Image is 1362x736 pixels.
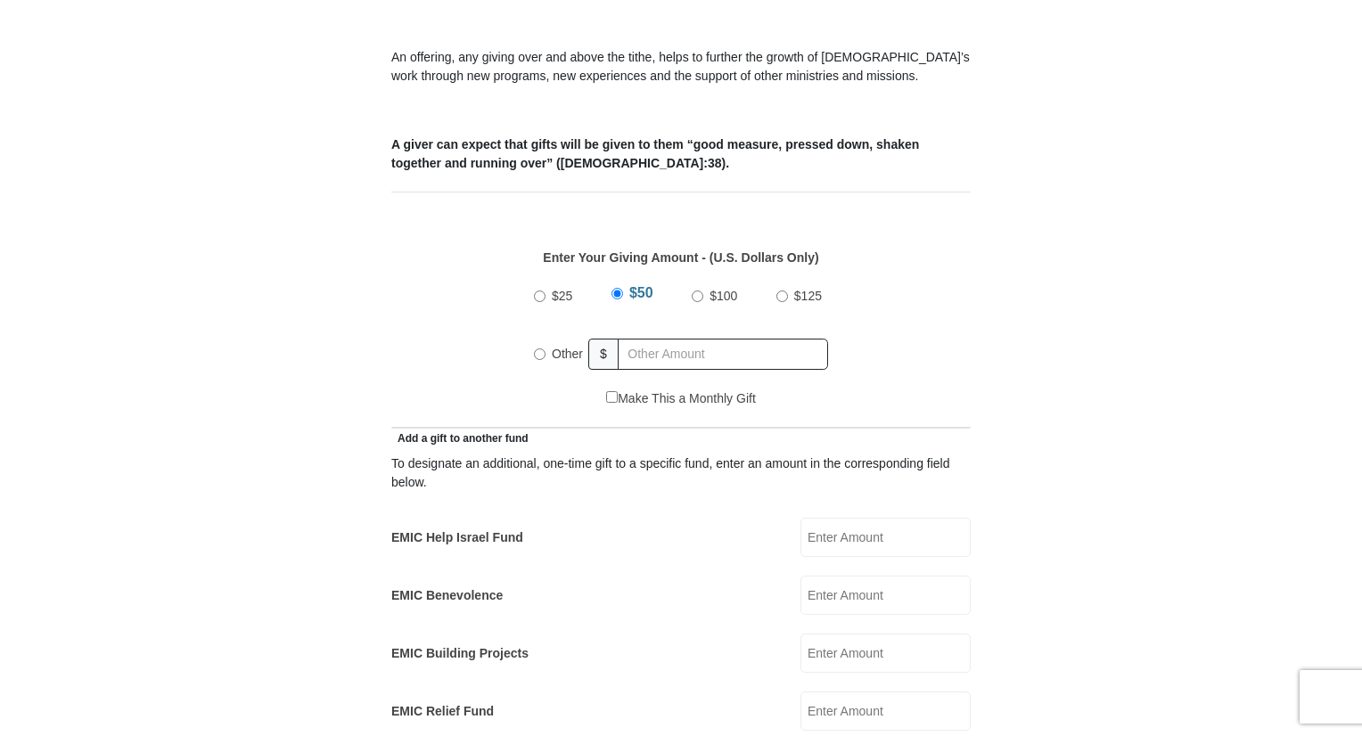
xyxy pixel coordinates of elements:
[629,285,653,300] span: $50
[552,289,572,303] span: $25
[800,576,971,615] input: Enter Amount
[391,137,919,170] b: A giver can expect that gifts will be given to them “good measure, pressed down, shaken together ...
[391,644,529,663] label: EMIC Building Projects
[606,391,618,403] input: Make This a Monthly Gift
[391,586,503,605] label: EMIC Benevolence
[800,691,971,731] input: Enter Amount
[794,289,822,303] span: $125
[552,347,583,361] span: Other
[391,432,529,445] span: Add a gift to another fund
[391,528,523,547] label: EMIC Help Israel Fund
[391,48,971,86] p: An offering, any giving over and above the tithe, helps to further the growth of [DEMOGRAPHIC_DAT...
[391,702,494,721] label: EMIC Relief Fund
[391,454,971,492] div: To designate an additional, one-time gift to a specific fund, enter an amount in the correspondin...
[618,339,828,370] input: Other Amount
[606,389,756,408] label: Make This a Monthly Gift
[800,634,971,673] input: Enter Amount
[588,339,619,370] span: $
[543,250,818,265] strong: Enter Your Giving Amount - (U.S. Dollars Only)
[710,289,737,303] span: $100
[800,518,971,557] input: Enter Amount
